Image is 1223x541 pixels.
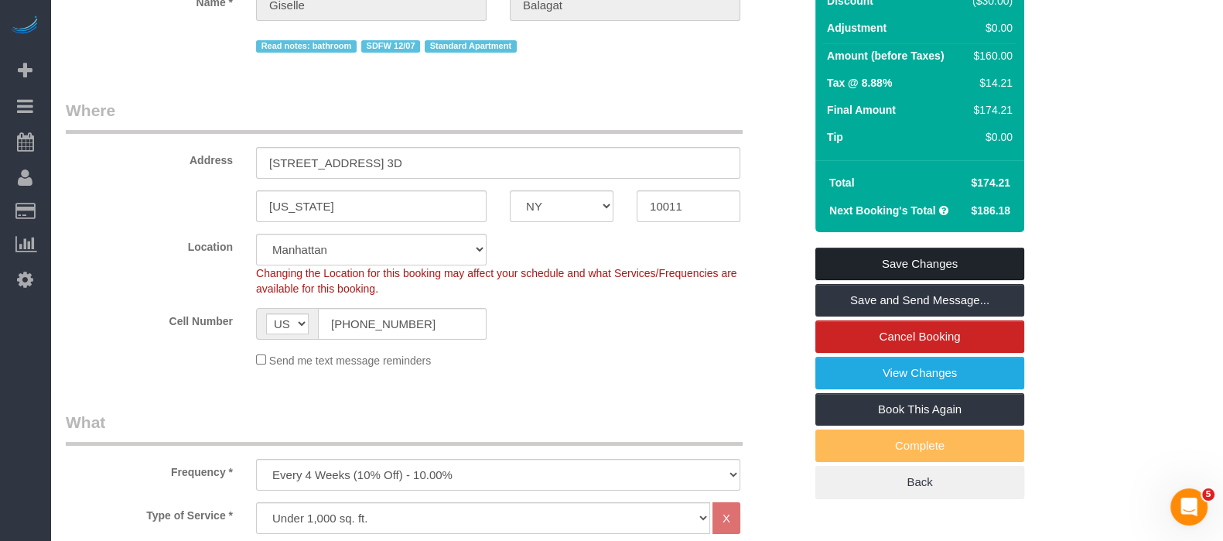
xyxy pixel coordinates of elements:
[54,459,244,480] label: Frequency *
[54,147,244,168] label: Address
[815,320,1024,353] a: Cancel Booking
[971,204,1010,217] span: $186.18
[829,204,936,217] strong: Next Booking's Total
[971,176,1010,189] span: $174.21
[827,102,896,118] label: Final Amount
[967,48,1013,63] div: $160.00
[318,308,487,340] input: Cell Number
[66,411,743,446] legend: What
[54,234,244,255] label: Location
[827,20,887,36] label: Adjustment
[815,357,1024,389] a: View Changes
[425,40,517,53] span: Standard Apartment
[256,40,357,53] span: Read notes: bathroom
[827,48,944,63] label: Amount (before Taxes)
[815,284,1024,317] a: Save and Send Message...
[815,466,1024,498] a: Back
[66,99,743,134] legend: Where
[967,129,1013,145] div: $0.00
[827,75,892,91] label: Tax @ 8.88%
[9,15,40,37] img: Automaid Logo
[827,129,843,145] label: Tip
[967,75,1013,91] div: $14.21
[1202,488,1214,501] span: 5
[967,20,1013,36] div: $0.00
[54,308,244,329] label: Cell Number
[361,40,420,53] span: SDFW 12/07
[256,190,487,222] input: City
[256,267,737,295] span: Changing the Location for this booking may affect your schedule and what Services/Frequencies are...
[815,393,1024,426] a: Book This Again
[967,102,1013,118] div: $174.21
[1170,488,1208,526] iframe: Intercom live chat
[269,354,431,367] span: Send me text message reminders
[829,176,854,189] strong: Total
[54,502,244,523] label: Type of Service *
[815,248,1024,280] a: Save Changes
[637,190,740,222] input: Zip Code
